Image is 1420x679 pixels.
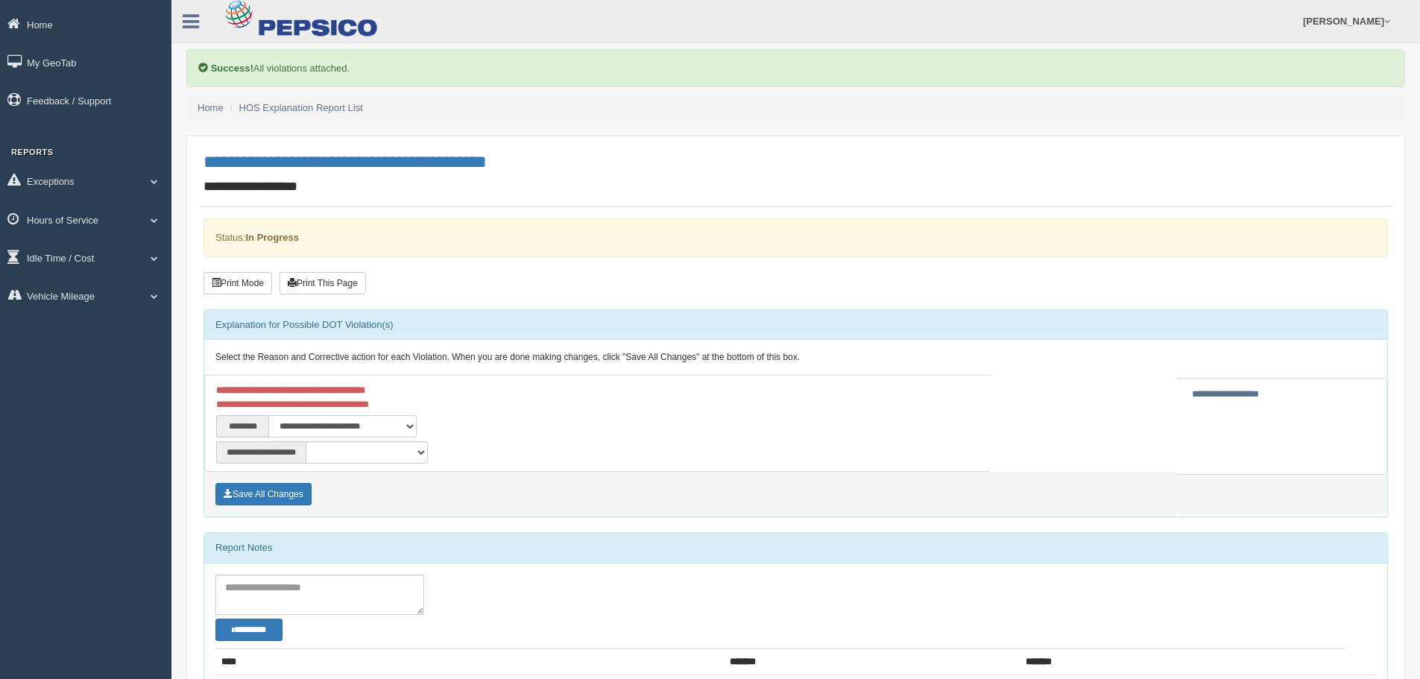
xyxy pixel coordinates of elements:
[204,310,1387,340] div: Explanation for Possible DOT Violation(s)
[280,272,366,294] button: Print This Page
[204,340,1387,376] div: Select the Reason and Corrective action for each Violation. When you are done making changes, cli...
[198,102,224,113] a: Home
[215,483,312,505] button: Save
[211,63,253,74] b: Success!
[203,218,1388,256] div: Status:
[186,49,1405,87] div: All violations attached.
[245,232,299,243] strong: In Progress
[239,102,363,113] a: HOS Explanation Report List
[204,533,1387,563] div: Report Notes
[203,272,272,294] button: Print Mode
[215,619,283,641] button: Change Filter Options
